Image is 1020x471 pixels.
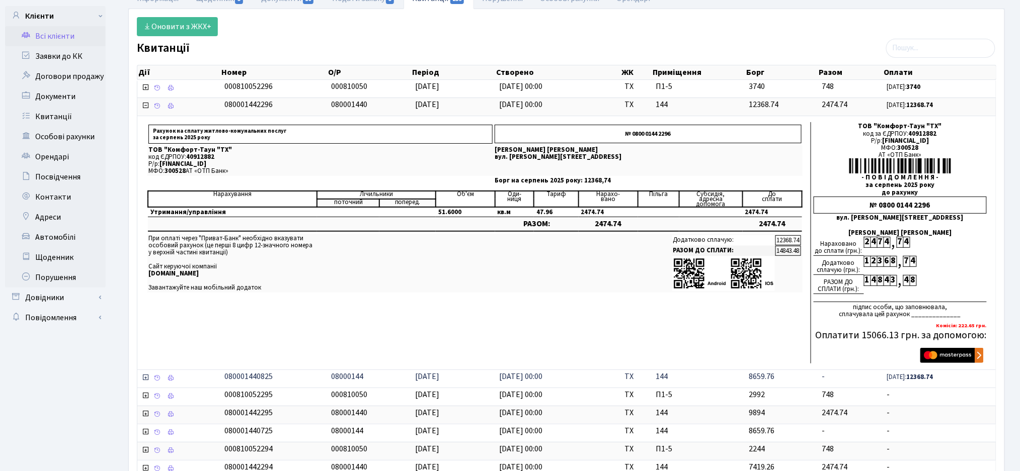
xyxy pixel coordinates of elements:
div: до рахунку [814,189,987,196]
span: [DATE] [415,407,439,418]
div: Додатково сплачую (грн.): [814,256,864,275]
small: [DATE]: [887,101,933,110]
div: АТ «ОТП Банк» [814,151,987,158]
a: Заявки до КК [5,46,106,66]
span: 080001440725 [224,425,273,436]
span: ТХ [624,425,648,437]
span: [DATE] [415,371,439,382]
img: Masterpass [920,348,984,363]
span: П1-5 [656,389,741,401]
span: [DATE] 00:00 [499,389,542,400]
small: [DATE]: [887,372,933,382]
td: 2474.74 [579,207,638,217]
span: 080001442296 [224,99,273,110]
a: Контакти [5,187,106,207]
div: , [897,275,903,287]
p: МФО: АТ «ОТП Банк» [148,168,493,174]
div: 3 [877,256,884,267]
p: № 0800 0144 2296 [495,125,802,143]
div: Нараховано до сплати (грн.): [814,237,864,256]
td: 2474.74 [743,207,802,217]
td: 14843.48 [775,246,801,256]
span: 080001440825 [224,371,273,382]
div: 6 [884,256,890,267]
span: 000810050 [331,389,367,400]
span: 2992 [749,389,765,400]
div: 2 [864,237,871,248]
td: 47.96 [534,207,578,217]
a: Посвідчення [5,167,106,187]
span: [FINANCIAL_ID] [882,136,929,145]
div: 2 [871,256,877,267]
a: Квитанції [5,107,106,127]
span: ТХ [624,371,648,383]
span: 12368.74 [749,99,779,110]
span: 8659.76 [749,371,775,382]
p: Борг на серпень 2025 року: 12368,74 [495,177,802,184]
td: 2474.74 [743,217,802,231]
div: 4 [884,275,890,286]
th: О/Р [328,65,412,79]
span: [DATE] 00:00 [499,425,542,436]
td: Субсидія, адресна допомога [679,191,743,207]
a: Щоденник [5,247,106,267]
div: , [890,237,897,248]
td: Утримання/управління [148,207,317,217]
td: Об'єм [436,191,495,207]
th: Приміщення [652,65,745,79]
div: вул. [PERSON_NAME][STREET_ADDRESS] [814,214,987,221]
td: Тариф [534,191,578,207]
td: Нарахування [148,191,317,207]
div: 8 [877,275,884,286]
div: 7 [877,237,884,248]
span: 080001442295 [224,407,273,418]
span: 000810052295 [224,389,273,400]
div: [PERSON_NAME] [PERSON_NAME] [814,229,987,236]
div: 4 [884,237,890,248]
th: Номер [220,65,327,79]
span: 2244 [749,443,765,454]
span: - [887,407,992,419]
span: 3740 [749,81,765,92]
td: Додатково сплачую: [672,235,775,245]
span: [DATE] [415,443,439,454]
div: підпис особи, що заповнювала, сплачувала цей рахунок ______________ [814,302,987,318]
span: 144 [656,371,741,383]
div: 4 [903,275,910,286]
th: Оплати [883,65,996,79]
span: 40912882 [909,129,937,138]
div: Р/р: [814,137,987,144]
b: Комісія: 222.65 грн. [936,322,987,329]
a: Оновити з ЖКХ+ [137,17,218,36]
span: 9894 [749,407,765,418]
td: 51.6000 [436,207,495,217]
div: МФО: [814,144,987,151]
div: 4 [910,256,916,267]
td: РАЗОМ: [495,217,579,231]
span: - [887,389,992,401]
span: 748 [822,443,834,454]
span: 144 [656,99,741,111]
span: [DATE] 00:00 [499,81,542,92]
div: 8 [910,275,916,286]
span: 748 [822,81,834,92]
span: 080001440 [331,99,367,110]
span: 748 [822,389,834,400]
div: РАЗОМ ДО СПЛАТИ (грн.): [814,275,864,294]
td: До cплати [743,191,802,207]
p: вул. [PERSON_NAME][STREET_ADDRESS] [495,154,802,160]
a: Особові рахунки [5,127,106,147]
b: 3740 [906,82,920,91]
div: 8 [890,256,897,267]
th: Створено [496,65,621,79]
th: Дії [137,65,220,79]
span: - [887,425,992,437]
td: 2474.74 [579,217,638,231]
div: код за ЄДРПОУ: [814,130,987,137]
span: П1-5 [656,443,741,455]
p: [PERSON_NAME] [PERSON_NAME] [495,147,802,153]
span: [DATE] [415,425,439,436]
th: Разом [818,65,883,79]
span: [DATE] [415,81,439,92]
td: 12368.74 [775,235,801,245]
